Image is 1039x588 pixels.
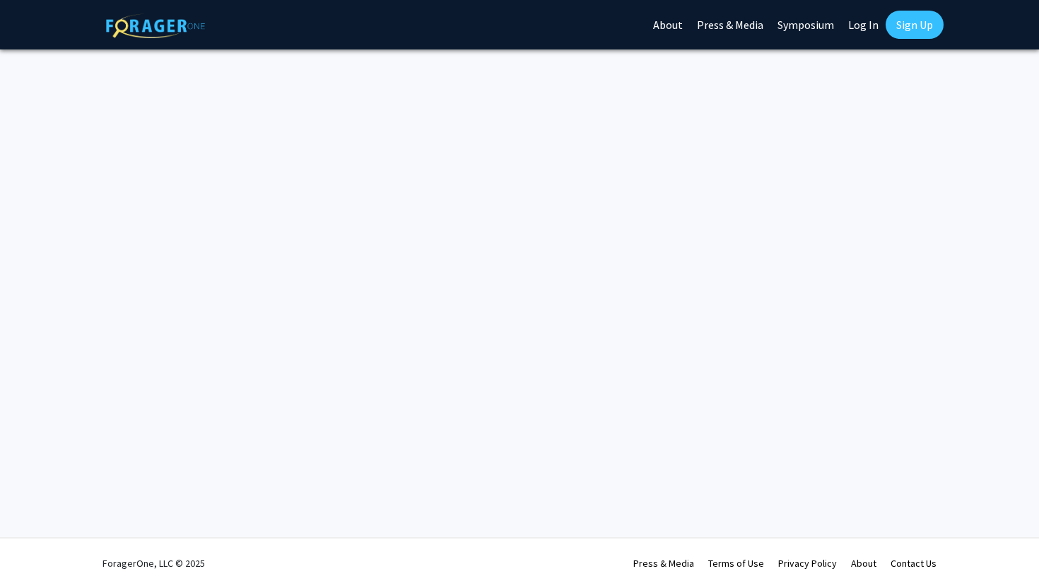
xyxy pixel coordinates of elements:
a: Contact Us [891,557,937,570]
img: ForagerOne Logo [106,13,205,38]
a: Terms of Use [708,557,764,570]
a: About [851,557,876,570]
a: Press & Media [633,557,694,570]
a: Sign Up [886,11,944,39]
div: ForagerOne, LLC © 2025 [102,539,205,588]
a: Privacy Policy [778,557,837,570]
